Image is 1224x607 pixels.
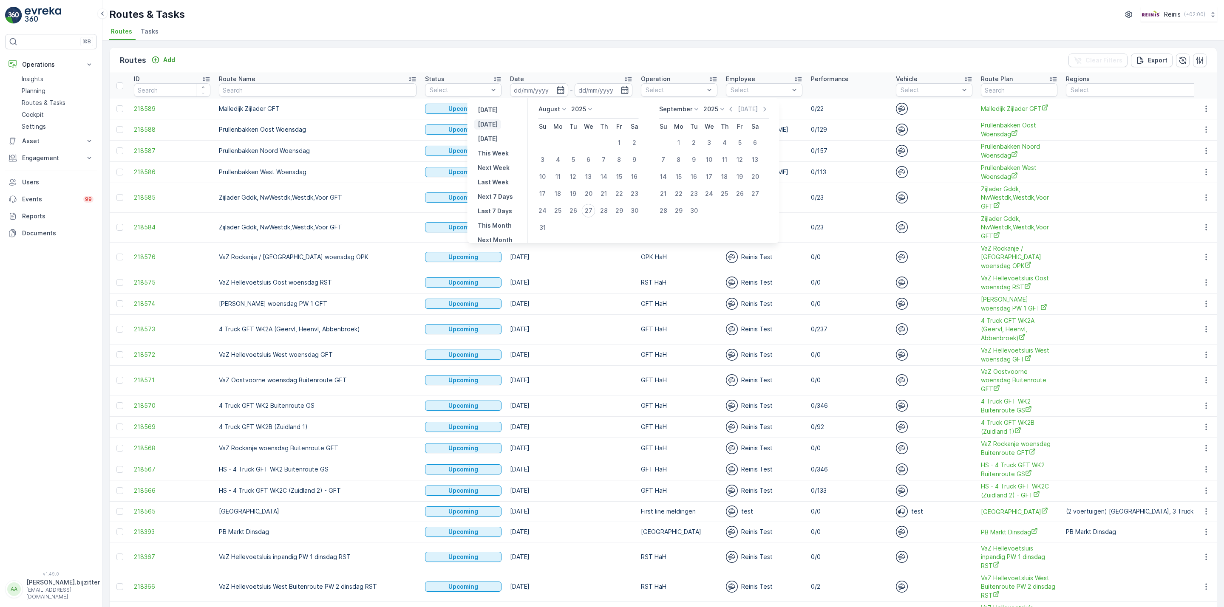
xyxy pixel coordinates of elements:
a: 218584 [134,223,210,232]
td: 0/346 [807,459,892,480]
div: 17 [703,170,716,184]
div: 18 [718,170,731,184]
p: [DATE] [478,120,498,129]
td: VaZ Hellevoetsluis West woensdag GFT [215,344,421,365]
div: 31 [536,221,550,234]
td: 0/0 [807,438,892,459]
span: VaZ Rockanje / [GEOGRAPHIC_DATA] woensdag OPK [981,244,1057,270]
a: VaZ Hellevoetsluis Oost woensdag RST [981,274,1057,291]
p: Upcoming [448,147,478,155]
p: [DATE] [478,135,498,143]
div: 10 [536,170,550,184]
a: 218585 [134,193,210,202]
button: Next Week [474,163,513,173]
a: 218573 [134,325,210,333]
div: 12 [733,153,747,167]
button: Reinis(+02:00) [1141,7,1217,22]
td: 0/92 [807,416,892,438]
button: Export [1131,54,1173,67]
div: 4 [551,153,565,167]
img: svg%3e [896,221,908,233]
div: Toggle Row Selected [116,147,123,154]
a: HS - 4 Truck GFT WK2 Buitenroute GS [981,461,1057,478]
img: svg%3e [726,298,738,310]
p: Export [1148,56,1167,65]
td: 0/0 [807,242,892,272]
div: 8 [672,153,686,167]
p: This Week [478,149,509,158]
p: Routes & Tasks [22,99,65,107]
div: 17 [536,187,550,200]
td: [DATE] [506,344,637,365]
a: Prullenbakken Noord Woensdag [981,142,1057,160]
img: svg%3e [896,103,908,115]
a: VaZ Hellevoetsluis West woensdag GFT [981,346,1057,364]
div: 22 [612,187,626,200]
p: Next Week [478,164,510,172]
span: 218569 [134,423,210,431]
div: 5 [733,136,747,150]
div: 27 [748,187,762,200]
div: 23 [628,187,641,200]
p: Last 7 Days [478,207,512,215]
div: Toggle Row Selected [116,402,123,409]
button: Yesterday [474,105,501,115]
div: Toggle Row Selected [116,105,123,112]
div: 6 [582,153,595,167]
div: 8 [612,153,626,167]
p: Upcoming [448,299,478,308]
div: 3 [536,153,550,167]
p: Upcoming [448,125,478,134]
img: svg%3e [726,374,738,386]
td: [DATE] [506,242,637,272]
div: 1 [612,136,626,150]
img: svg%3e [726,251,738,263]
a: 218589 [134,104,210,113]
span: 218575 [134,278,210,287]
p: Upcoming [448,223,478,232]
a: Malledijk Zijlader GFT [981,104,1057,113]
div: 1 [672,136,686,150]
button: Next Month [474,235,516,245]
button: Asset [5,133,97,150]
div: 9 [687,153,701,167]
div: 30 [687,204,701,217]
div: 30 [628,204,641,217]
a: Reports [5,208,97,225]
button: Next 7 Days [474,192,516,202]
div: 26 [567,204,580,217]
p: Last Week [478,178,509,186]
td: 0/23 [807,212,892,242]
div: 12 [567,170,580,184]
button: Operations [5,56,97,73]
p: Reinis [1164,10,1181,19]
td: 0/113 [807,161,892,183]
div: 28 [597,204,611,217]
img: svg%3e [896,323,908,335]
div: Toggle Row Selected [116,169,123,175]
img: svg%3e [726,442,738,454]
div: 10 [703,153,716,167]
button: Tomorrow [474,134,501,144]
td: 4 Truck GFT WK2 Buitenroute GS [215,395,421,416]
a: 4 Truck GFT WK2B (Zuidland 1) [981,418,1057,436]
td: 4 Truck GFT WK2A (Geervl, Heenvl, Abbenbroek) [215,314,421,344]
div: 29 [672,204,686,217]
div: 21 [597,187,611,200]
img: logo [5,7,22,24]
div: 29 [612,204,626,217]
a: VaZ Nieuwenhoorn woensdag PW 1 GFT [981,295,1057,313]
td: GFT HaH [637,344,722,365]
td: RST HaH [637,272,722,293]
td: 0/129 [807,119,892,140]
span: Prullenbakken West Woensdag [981,164,1057,181]
img: svg%3e [896,349,908,361]
td: Prullenbakken Oost Woensdag [215,119,421,140]
td: GFT HaH [637,365,722,395]
button: Today [474,119,501,130]
a: Prullenbakken Oost Woensdag [981,121,1057,138]
td: GFT HaH [637,416,722,438]
td: GFT HaH [637,459,722,480]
